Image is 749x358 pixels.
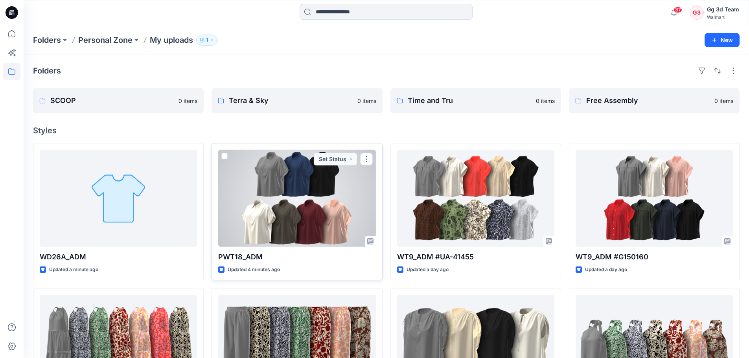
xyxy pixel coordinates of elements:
button: 1 [196,35,218,46]
a: Folders [33,35,61,46]
button: New [705,33,740,47]
p: 0 items [536,97,555,105]
p: Updated 4 minutes ago [228,266,280,274]
a: WT9_ADM #G150160 [576,150,733,247]
p: 1 [206,36,208,44]
a: PWT18_ADM [218,150,375,247]
p: Updated a minute ago [49,266,98,274]
a: Free Assembly0 items [569,88,740,113]
p: Time and Tru [408,95,531,106]
p: 0 items [357,97,376,105]
p: Free Assembly [586,95,710,106]
a: WD26A_ADM [40,150,197,247]
h4: Styles [33,126,740,135]
a: SCOOP0 items [33,88,204,113]
p: PWT18_ADM [218,252,375,263]
p: Updated a day ago [407,266,449,274]
div: Gg 3d Team [707,5,739,14]
p: WD26A_ADM [40,252,197,263]
p: 0 items [714,97,733,105]
div: G3 [690,6,704,20]
p: WT9_ADM #UA-41455 [397,252,554,263]
p: Updated a day ago [585,266,627,274]
p: 0 items [179,97,197,105]
a: Terra & Sky0 items [212,88,382,113]
p: Terra & Sky [229,95,352,106]
a: Time and Tru0 items [390,88,561,113]
a: WT9_ADM #UA-41455 [397,150,554,247]
p: SCOOP [50,95,174,106]
a: Personal Zone [78,35,133,46]
p: My uploads [150,35,193,46]
div: Walmart [707,14,739,20]
h4: Folders [33,66,61,75]
p: WT9_ADM #G150160 [576,252,733,263]
span: 37 [674,7,682,13]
